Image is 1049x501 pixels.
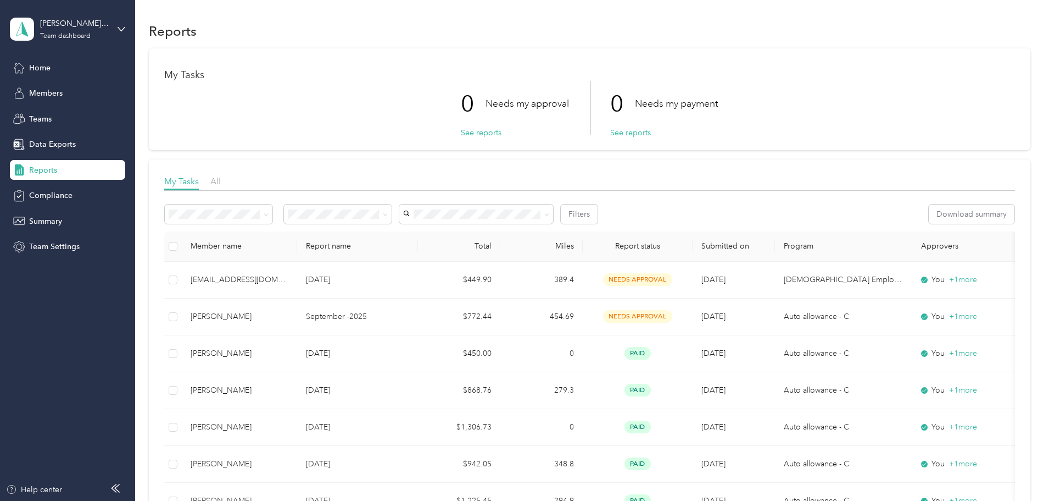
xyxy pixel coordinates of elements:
[949,349,977,358] span: + 1 more
[29,62,51,74] span: Home
[164,69,1015,81] h1: My Tasks
[486,97,569,111] p: Needs my approval
[775,372,912,409] td: Auto allowance - C
[784,348,903,360] p: Auto allowance - C
[6,484,62,496] button: Help center
[509,241,574,251] div: Miles
[418,446,500,483] td: $942.05
[610,127,651,139] button: See reports
[701,386,726,395] span: [DATE]
[603,310,672,323] span: needs approval
[624,458,651,470] span: paid
[987,439,1049,501] iframe: Everlance-gr Chat Button Frame
[921,348,1013,360] div: You
[949,422,977,432] span: + 1 more
[500,335,583,372] td: 0
[191,458,288,470] div: [PERSON_NAME]
[29,190,72,201] span: Compliance
[610,81,635,127] p: 0
[29,216,62,227] span: Summary
[921,458,1013,470] div: You
[500,372,583,409] td: 279.3
[40,33,91,40] div: Team dashboard
[191,311,288,323] div: [PERSON_NAME]
[784,274,903,286] p: [DEMOGRAPHIC_DATA] Employees
[500,446,583,483] td: 348.8
[306,348,409,360] p: [DATE]
[418,372,500,409] td: $868.76
[784,458,903,470] p: Auto allowance - C
[461,127,501,139] button: See reports
[921,311,1013,323] div: You
[921,421,1013,433] div: You
[701,349,726,358] span: [DATE]
[500,262,583,299] td: 389.4
[784,384,903,397] p: Auto allowance - C
[561,205,598,224] button: Filters
[775,446,912,483] td: Auto allowance - C
[29,113,52,125] span: Teams
[701,459,726,469] span: [DATE]
[500,409,583,446] td: 0
[306,274,409,286] p: [DATE]
[624,384,651,397] span: paid
[461,81,486,127] p: 0
[921,384,1013,397] div: You
[297,232,418,262] th: Report name
[306,458,409,470] p: [DATE]
[191,421,288,433] div: [PERSON_NAME]
[701,275,726,284] span: [DATE]
[210,176,221,186] span: All
[949,459,977,469] span: + 1 more
[191,241,288,251] div: Member name
[191,348,288,360] div: [PERSON_NAME]
[921,274,1013,286] div: You
[500,299,583,335] td: 454.69
[775,262,912,299] td: Hourly Employees
[701,312,726,321] span: [DATE]
[635,97,718,111] p: Needs my payment
[191,274,288,286] div: [EMAIL_ADDRESS][DOMAIN_NAME]
[784,311,903,323] p: Auto allowance - C
[592,241,684,251] span: Report status
[418,299,500,335] td: $772.44
[418,335,500,372] td: $450.00
[701,422,726,432] span: [DATE]
[949,312,977,321] span: + 1 more
[427,241,492,251] div: Total
[182,232,297,262] th: Member name
[164,176,199,186] span: My Tasks
[29,139,76,150] span: Data Exports
[418,262,500,299] td: $449.90
[624,347,651,360] span: paid
[191,384,288,397] div: [PERSON_NAME]
[775,335,912,372] td: Auto allowance - C
[912,232,1022,262] th: Approvers
[29,164,57,176] span: Reports
[306,384,409,397] p: [DATE]
[29,87,63,99] span: Members
[149,25,197,37] h1: Reports
[775,232,912,262] th: Program
[603,273,672,286] span: needs approval
[306,421,409,433] p: [DATE]
[949,275,977,284] span: + 1 more
[775,299,912,335] td: Auto allowance - C
[775,409,912,446] td: Auto allowance - C
[29,241,80,252] span: Team Settings
[624,421,651,433] span: paid
[418,409,500,446] td: $1,306.73
[693,232,775,262] th: Submitted on
[784,421,903,433] p: Auto allowance - C
[306,311,409,323] p: September -2025
[40,18,109,29] div: [PERSON_NAME] team
[929,205,1014,224] button: Download summary
[949,386,977,395] span: + 1 more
